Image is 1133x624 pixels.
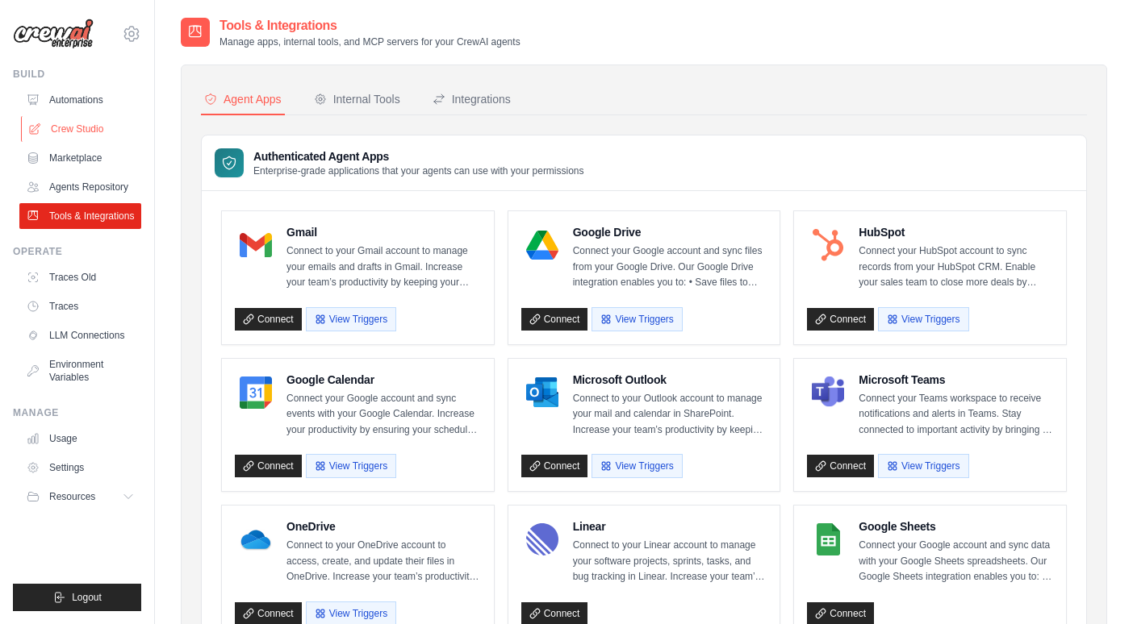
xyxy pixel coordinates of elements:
[21,116,143,142] a: Crew Studio
[859,243,1053,291] p: Connect your HubSpot account to sync records from your HubSpot CRM. Enable your sales team to clo...
[240,376,272,409] img: Google Calendar Logo
[240,523,272,555] img: OneDrive Logo
[526,229,558,261] img: Google Drive Logo
[859,372,1053,388] h4: Microsoft Teams
[573,243,767,291] p: Connect your Google account and sync files from your Google Drive. Our Google Drive integration e...
[49,490,95,503] span: Resources
[240,229,272,261] img: Gmail Logo
[807,308,874,331] a: Connect
[19,484,141,510] button: Resources
[878,454,968,478] button: View Triggers
[19,87,141,113] a: Automations
[19,145,141,171] a: Marketplace
[311,85,403,115] button: Internal Tools
[253,164,584,177] p: Enterprise-grade applications that your agents can use with your permissions
[201,85,285,115] button: Agent Apps
[526,376,558,409] img: Microsoft Outlook Logo
[204,91,282,107] div: Agent Apps
[19,426,141,451] a: Usage
[286,243,481,291] p: Connect to your Gmail account to manage your emails and drafts in Gmail. Increase your team’s pro...
[19,322,141,348] a: LLM Connections
[235,455,302,477] a: Connect
[573,224,767,240] h4: Google Drive
[878,307,968,331] button: View Triggers
[19,203,141,229] a: Tools & Integrations
[286,538,481,585] p: Connect to your OneDrive account to access, create, and update their files in OneDrive. Increase ...
[286,518,481,535] h4: OneDrive
[13,584,141,611] button: Logout
[253,148,584,164] h3: Authenticated Agent Apps
[521,308,588,331] a: Connect
[13,19,94,49] img: Logo
[306,454,396,478] button: View Triggers
[859,224,1053,240] h4: HubSpot
[592,307,682,331] button: View Triggers
[235,308,302,331] a: Connect
[859,391,1053,439] p: Connect your Teams workspace to receive notifications and alerts in Teams. Stay connected to impo...
[19,293,141,319] a: Traces
[859,518,1053,535] h4: Google Sheets
[573,391,767,439] p: Connect to your Outlook account to manage your mail and calendar in SharePoint. Increase your tea...
[13,406,141,419] div: Manage
[19,455,141,480] a: Settings
[19,352,141,390] a: Environment Variables
[812,523,844,555] img: Google Sheets Logo
[807,455,874,477] a: Connect
[286,391,481,439] p: Connect your Google account and sync events with your Google Calendar. Increase your productivity...
[72,591,102,604] span: Logout
[19,264,141,290] a: Traces Old
[19,174,141,200] a: Agents Repository
[812,376,844,409] img: Microsoft Teams Logo
[812,229,844,261] img: HubSpot Logo
[592,454,682,478] button: View Triggers
[573,518,767,535] h4: Linear
[521,455,588,477] a: Connect
[13,245,141,258] div: Operate
[859,538,1053,585] p: Connect your Google account and sync data with your Google Sheets spreadsheets. Our Google Sheets...
[219,35,521,48] p: Manage apps, internal tools, and MCP servers for your CrewAI agents
[314,91,400,107] div: Internal Tools
[429,85,514,115] button: Integrations
[526,523,558,555] img: Linear Logo
[573,538,767,585] p: Connect to your Linear account to manage your software projects, sprints, tasks, and bug tracking...
[13,68,141,81] div: Build
[573,372,767,388] h4: Microsoft Outlook
[286,372,481,388] h4: Google Calendar
[219,16,521,35] h2: Tools & Integrations
[433,91,511,107] div: Integrations
[306,307,396,331] button: View Triggers
[286,224,481,240] h4: Gmail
